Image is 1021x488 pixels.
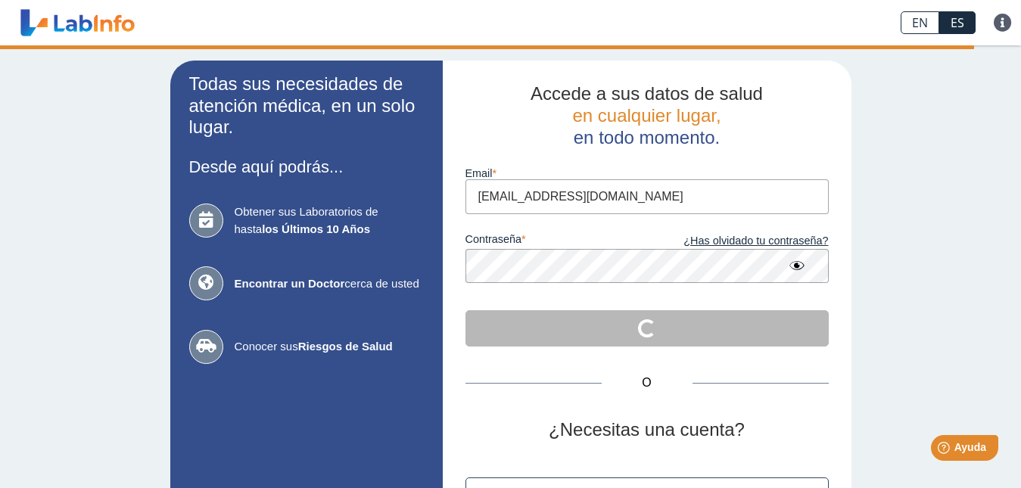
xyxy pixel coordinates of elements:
[574,127,720,148] span: en todo momento.
[235,204,424,238] span: Obtener sus Laboratorios de hasta
[189,73,424,138] h2: Todas sus necesidades de atención médica, en un solo lugar.
[235,277,345,290] b: Encontrar un Doctor
[189,157,424,176] h3: Desde aquí podrás...
[647,233,829,250] a: ¿Has olvidado tu contraseña?
[235,275,424,293] span: cerca de usted
[531,83,763,104] span: Accede a sus datos de salud
[465,167,829,179] label: email
[939,11,976,34] a: ES
[572,105,721,126] span: en cualquier lugar,
[901,11,939,34] a: EN
[262,222,370,235] b: los Últimos 10 Años
[886,429,1004,471] iframe: Help widget launcher
[602,374,693,392] span: O
[465,233,647,250] label: contraseña
[235,338,424,356] span: Conocer sus
[465,419,829,441] h2: ¿Necesitas una cuenta?
[298,340,393,353] b: Riesgos de Salud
